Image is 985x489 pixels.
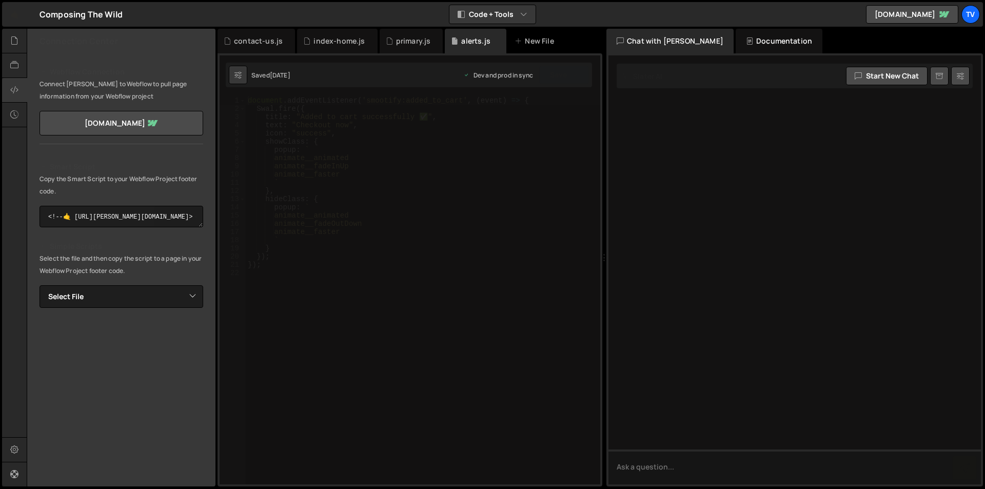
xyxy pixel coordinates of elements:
[220,261,246,269] div: 21
[606,29,734,53] div: Chat with [PERSON_NAME]
[461,36,490,46] div: alerts.js
[220,105,246,113] div: 2
[220,228,246,236] div: 17
[40,111,203,135] a: [DOMAIN_NAME]
[220,113,246,121] div: 3
[40,35,118,47] h2: Connection Center
[449,5,536,24] button: Code + Tools
[220,244,246,252] div: 19
[40,240,203,252] h2: Simple Scripts
[220,203,246,211] div: 14
[40,325,204,417] iframe: YouTube video player
[220,195,246,203] div: 13
[154,206,189,227] button: Copy
[396,36,431,46] div: primary.js
[220,220,246,228] div: 16
[463,71,533,80] div: Dev and prod in sync
[220,236,246,244] div: 18
[515,36,558,46] div: New File
[220,252,246,261] div: 20
[961,5,980,24] a: TV
[220,187,246,195] div: 12
[736,29,822,53] div: Documentation
[154,206,203,227] div: Button group with nested dropdown
[40,66,203,78] h2: Webflow Connection
[220,129,246,138] div: 5
[220,179,246,187] div: 11
[220,138,246,146] div: 6
[251,71,290,80] div: Saved
[40,78,203,103] p: Connect [PERSON_NAME] to Webflow to pull page information from your Webflow project
[220,269,246,277] div: 22
[40,8,123,21] div: Composing The Wild
[220,96,246,105] div: 1
[40,206,203,227] textarea: <!--🤙 [URL][PERSON_NAME][DOMAIN_NAME]> <script>document.addEventListener("DOMContentLoaded", func...
[40,173,203,198] p: Copy the Smart Script to your Webflow Project footer code.
[234,36,283,46] div: contact-us.js
[2,2,27,27] a: 🤙
[40,252,203,277] p: Select the file and then copy the script to a page in your Webflow Project footer code.
[539,66,589,84] button: Save
[40,161,203,173] h2: Smart Script
[220,211,246,220] div: 15
[846,67,928,85] button: Start new chat
[313,36,365,46] div: index-home.js
[220,170,246,179] div: 10
[220,162,246,170] div: 9
[270,71,290,80] div: [DATE]
[220,154,246,162] div: 8
[220,146,246,154] div: 7
[220,121,246,129] div: 4
[866,5,958,24] a: [DOMAIN_NAME]
[622,71,663,81] h2: Slater AI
